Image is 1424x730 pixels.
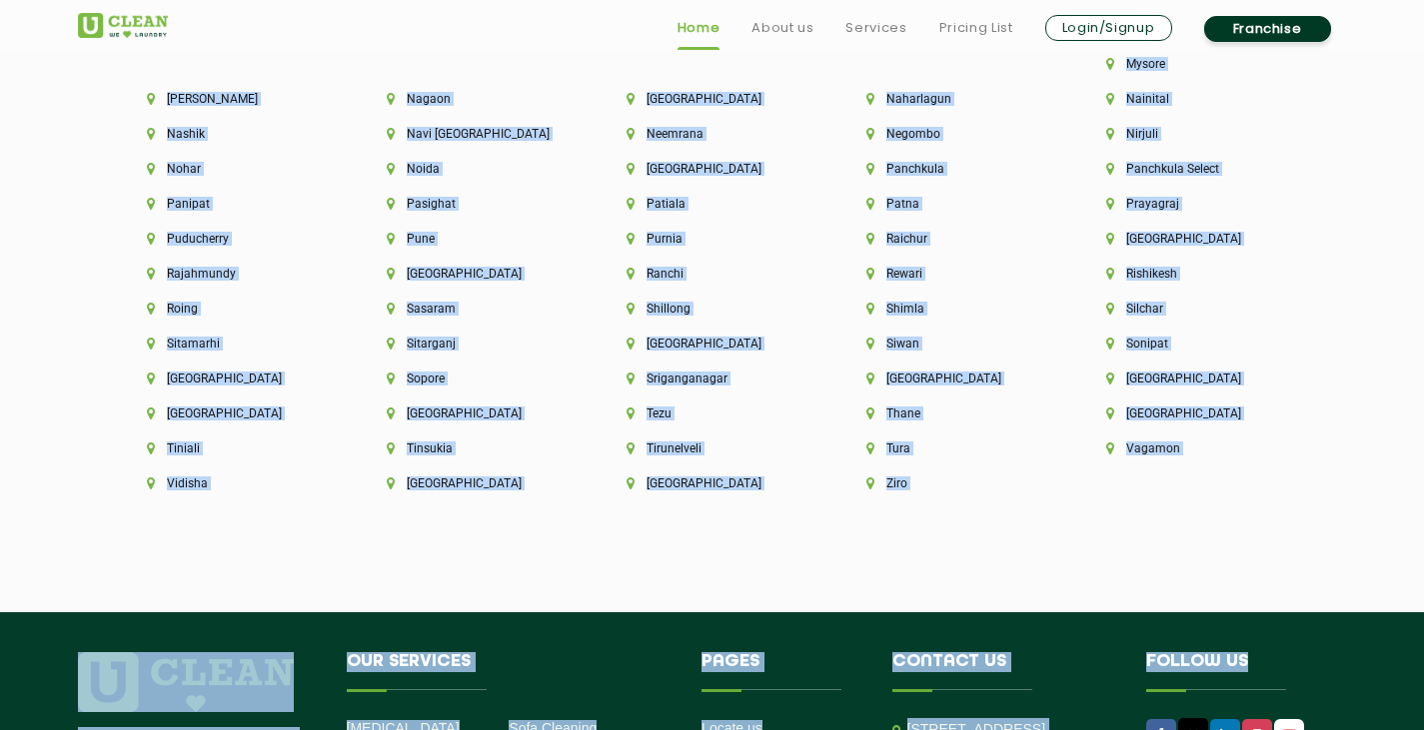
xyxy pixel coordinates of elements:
[1106,162,1278,176] li: Panchkula Select
[627,127,798,141] li: Neemrana
[627,162,798,176] li: [GEOGRAPHIC_DATA]
[387,337,559,351] li: Sitarganj
[387,232,559,246] li: Pune
[1106,406,1278,420] li: [GEOGRAPHIC_DATA]
[387,267,559,281] li: [GEOGRAPHIC_DATA]
[702,652,862,690] h4: Pages
[627,441,798,455] li: Tirunelveli
[627,92,798,106] li: [GEOGRAPHIC_DATA]
[147,302,319,316] li: Roing
[147,371,319,385] li: [GEOGRAPHIC_DATA]
[866,92,1038,106] li: Naharlagun
[147,127,319,141] li: Nashik
[627,406,798,420] li: Tezu
[147,232,319,246] li: Puducherry
[627,476,798,490] li: [GEOGRAPHIC_DATA]
[387,406,559,420] li: [GEOGRAPHIC_DATA]
[147,197,319,211] li: Panipat
[627,371,798,385] li: Sriganganagar
[939,16,1013,40] a: Pricing List
[866,302,1038,316] li: Shimla
[1106,232,1278,246] li: [GEOGRAPHIC_DATA]
[387,302,559,316] li: Sasaram
[147,337,319,351] li: Sitamarhi
[1204,16,1331,42] a: Franchise
[678,16,720,40] a: Home
[387,127,559,141] li: Navi [GEOGRAPHIC_DATA]
[1106,441,1278,455] li: Vagamon
[387,162,559,176] li: Noida
[627,267,798,281] li: Ranchi
[627,232,798,246] li: Purnia
[147,441,319,455] li: Tiniali
[387,92,559,106] li: Nagaon
[845,16,906,40] a: Services
[866,476,1038,490] li: Ziro
[1106,57,1278,71] li: Mysore
[1045,15,1172,41] a: Login/Signup
[147,476,319,490] li: Vidisha
[387,476,559,490] li: [GEOGRAPHIC_DATA]
[387,197,559,211] li: Pasighat
[78,652,294,712] img: logo.png
[1106,267,1278,281] li: Rishikesh
[866,337,1038,351] li: Siwan
[866,197,1038,211] li: Patna
[866,267,1038,281] li: Rewari
[147,267,319,281] li: Rajahmundy
[1106,302,1278,316] li: Silchar
[78,13,168,38] img: UClean Laundry and Dry Cleaning
[866,232,1038,246] li: Raichur
[1106,337,1278,351] li: Sonipat
[866,162,1038,176] li: Panchkula
[147,92,319,106] li: [PERSON_NAME]
[627,197,798,211] li: Patiala
[1106,371,1278,385] li: [GEOGRAPHIC_DATA]
[1106,92,1278,106] li: Nainital
[751,16,813,40] a: About us
[1106,127,1278,141] li: Nirjuli
[627,302,798,316] li: Shillong
[147,406,319,420] li: [GEOGRAPHIC_DATA]
[866,127,1038,141] li: Negombo
[147,162,319,176] li: Nohar
[387,441,559,455] li: Tinsukia
[627,337,798,351] li: [GEOGRAPHIC_DATA]
[1146,652,1322,690] h4: Follow us
[866,406,1038,420] li: Thane
[866,371,1038,385] li: [GEOGRAPHIC_DATA]
[347,652,673,690] h4: Our Services
[387,371,559,385] li: Sopore
[1106,197,1278,211] li: Prayagraj
[866,441,1038,455] li: Tura
[892,652,1116,690] h4: Contact us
